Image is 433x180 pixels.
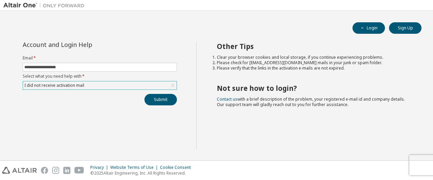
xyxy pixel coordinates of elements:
li: Clear your browser cookies and local storage, if you continue experiencing problems. [217,55,410,60]
button: Sign Up [389,22,421,34]
img: linkedin.svg [63,167,70,174]
h2: Not sure how to login? [217,84,410,93]
label: Select what you need help with [23,74,177,79]
img: Altair One [3,2,88,9]
img: youtube.svg [74,167,84,174]
img: altair_logo.svg [2,167,37,174]
a: Contact us [217,96,237,102]
label: Email [23,55,177,61]
h2: Other Tips [217,42,410,51]
div: Account and Login Help [23,42,146,47]
span: with a brief description of the problem, your registered e-mail id and company details. Our suppo... [217,96,405,107]
button: Submit [144,94,177,105]
img: facebook.svg [41,167,48,174]
div: Cookie Consent [160,165,195,170]
div: Privacy [90,165,110,170]
div: I did not receive activation mail [23,82,85,89]
button: Login [352,22,385,34]
p: © 2025 Altair Engineering, Inc. All Rights Reserved. [90,170,195,176]
div: Website Terms of Use [110,165,160,170]
div: I did not receive activation mail [23,81,177,89]
li: Please verify that the links in the activation e-mails are not expired. [217,66,410,71]
img: instagram.svg [52,167,59,174]
li: Please check for [EMAIL_ADDRESS][DOMAIN_NAME] mails in your junk or spam folder. [217,60,410,66]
